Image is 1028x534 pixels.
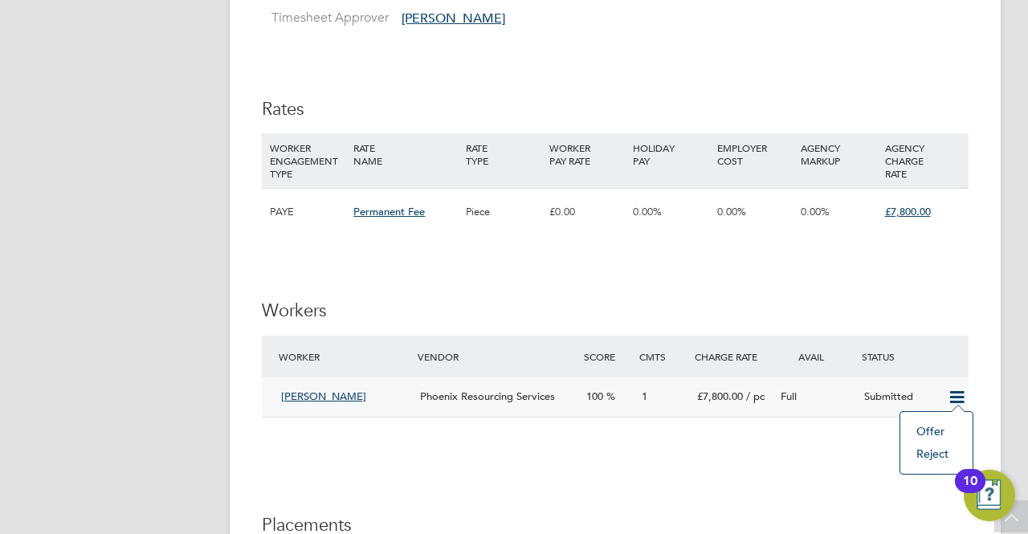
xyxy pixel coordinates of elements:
div: AGENCY CHARGE RATE [881,133,965,188]
span: 0.00% [717,205,746,218]
div: HOLIDAY PAY [629,133,712,175]
div: Submitted [858,384,941,410]
div: PAYE [266,189,349,235]
div: Charge Rate [691,342,774,371]
span: 1 [642,389,647,403]
div: Score [580,342,635,371]
span: / pc [746,389,765,403]
span: 100 [586,389,603,403]
h3: Workers [262,300,969,323]
div: Vendor [414,342,580,371]
span: 0.00% [633,205,662,218]
div: EMPLOYER COST [713,133,797,175]
button: Open Resource Center, 10 new notifications [964,470,1015,521]
div: Status [858,342,969,371]
div: Worker [275,342,414,371]
span: £7,800.00 [885,205,931,218]
div: RATE TYPE [462,133,545,175]
div: Piece [462,189,545,235]
div: RATE NAME [349,133,461,175]
h3: Rates [262,98,969,121]
div: WORKER PAY RATE [545,133,629,175]
label: Timesheet Approver [262,10,389,26]
span: [PERSON_NAME] [402,10,505,26]
div: AGENCY MARKUP [797,133,880,175]
div: £0.00 [545,189,629,235]
div: WORKER ENGAGEMENT TYPE [266,133,349,188]
span: 0.00% [801,205,830,218]
span: Full [781,389,797,403]
span: [PERSON_NAME] [281,389,366,403]
span: Permanent Fee [353,205,425,218]
span: £7,800.00 [697,389,743,403]
div: Avail [774,342,858,371]
div: 10 [963,481,977,502]
div: Cmts [635,342,691,371]
li: Reject [908,442,965,465]
li: Offer [908,420,965,442]
span: Phoenix Resourcing Services [420,389,555,403]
